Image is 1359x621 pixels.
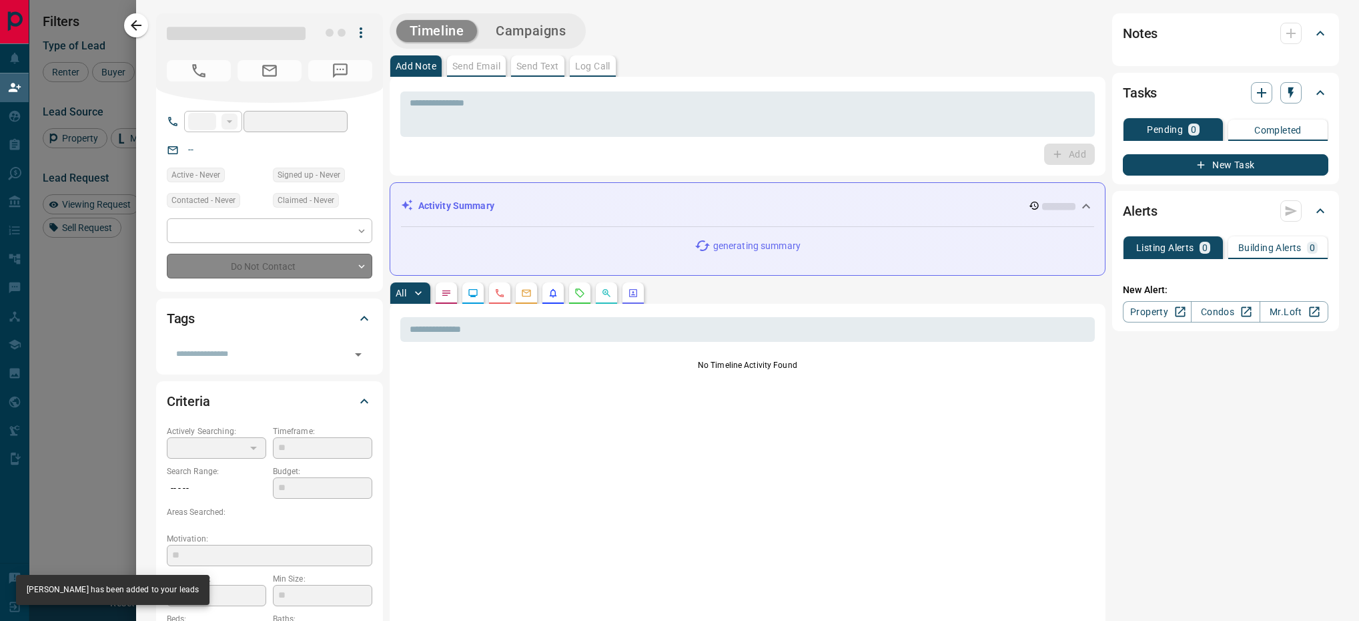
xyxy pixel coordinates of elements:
p: All [396,288,406,298]
div: Alerts [1123,195,1328,227]
span: Active - Never [171,168,220,182]
h2: Tags [167,308,195,329]
p: Completed [1254,126,1302,135]
p: Areas Searched: [167,506,372,518]
a: -- [188,144,193,155]
button: Campaigns [482,20,579,42]
p: generating summary [713,239,801,253]
span: No Number [308,60,372,81]
svg: Opportunities [601,288,612,298]
a: Condos [1191,301,1260,323]
p: Home Type: [167,573,266,585]
svg: Requests [574,288,585,298]
p: Listing Alerts [1136,243,1194,252]
p: Activity Summary [418,199,494,213]
span: No Email [238,60,302,81]
div: Tags [167,302,372,335]
span: Contacted - Never [171,194,236,207]
button: New Task [1123,154,1328,176]
p: 0 [1310,243,1315,252]
span: No Number [167,60,231,81]
h2: Criteria [167,391,210,412]
svg: Agent Actions [628,288,638,298]
p: Timeframe: [273,425,372,437]
p: Budget: [273,465,372,477]
p: Pending [1147,125,1183,134]
p: Actively Searching: [167,425,266,437]
p: 0 [1191,125,1196,134]
div: Tasks [1123,77,1328,109]
h2: Alerts [1123,200,1158,222]
svg: Notes [441,288,452,298]
p: 0 [1202,243,1208,252]
p: Search Range: [167,465,266,477]
svg: Listing Alerts [548,288,558,298]
p: No Timeline Activity Found [400,359,1095,371]
span: Claimed - Never [278,194,334,207]
a: Mr.Loft [1260,301,1328,323]
svg: Emails [521,288,532,298]
div: Do Not Contact [167,254,372,278]
p: Motivation: [167,533,372,545]
div: Notes [1123,17,1328,49]
button: Open [349,345,368,364]
p: New Alert: [1123,283,1328,297]
div: Activity Summary [401,194,1094,218]
button: Timeline [396,20,478,42]
h2: Tasks [1123,82,1157,103]
div: Criteria [167,385,372,417]
p: -- - -- [167,477,266,499]
p: Building Alerts [1238,243,1302,252]
h2: Notes [1123,23,1158,44]
p: Min Size: [273,573,372,585]
p: Add Note [396,61,436,71]
a: Property [1123,301,1192,323]
svg: Lead Browsing Activity [468,288,478,298]
span: Signed up - Never [278,168,340,182]
div: [PERSON_NAME] has been added to your leads [27,579,199,601]
svg: Calls [494,288,505,298]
